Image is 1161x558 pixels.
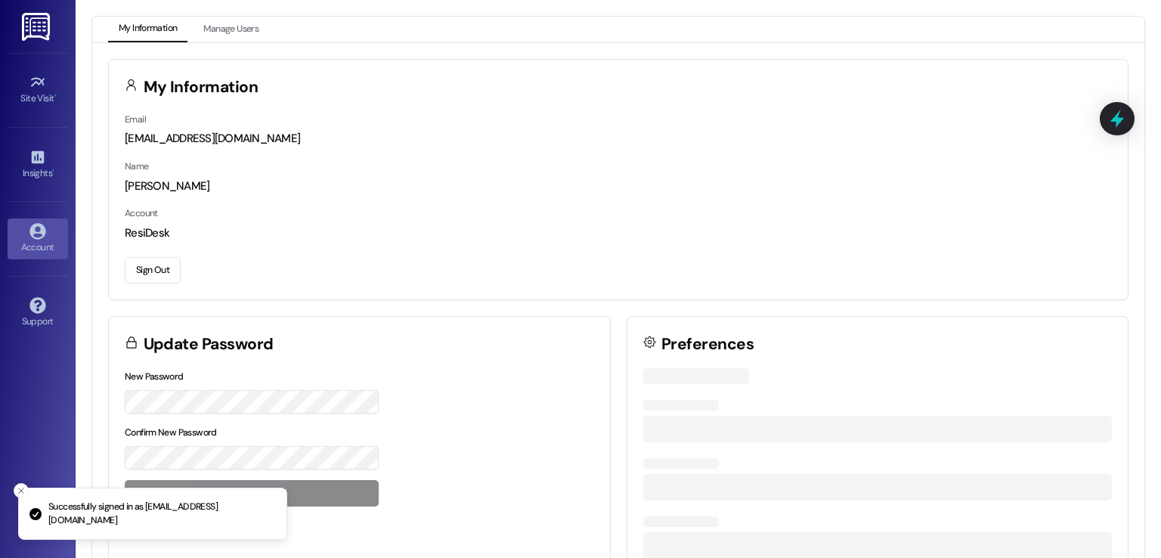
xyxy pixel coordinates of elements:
div: [PERSON_NAME] [125,178,1112,194]
label: New Password [125,370,184,383]
h3: Update Password [144,336,274,352]
label: Account [125,207,158,219]
h3: My Information [144,79,259,95]
h3: Preferences [661,336,754,352]
p: Successfully signed in as [EMAIL_ADDRESS][DOMAIN_NAME] [48,501,274,527]
button: Manage Users [193,17,269,42]
img: ResiDesk Logo [22,13,53,41]
a: Account [8,219,68,259]
div: ResiDesk [125,225,1112,241]
a: Site Visit • [8,70,68,110]
button: Sign Out [125,257,181,284]
label: Email [125,113,146,126]
a: Insights • [8,144,68,185]
button: My Information [108,17,187,42]
label: Confirm New Password [125,426,217,439]
span: • [54,91,57,101]
label: Name [125,160,149,172]
span: • [52,166,54,176]
button: Close toast [14,483,29,498]
a: Support [8,293,68,333]
div: [EMAIL_ADDRESS][DOMAIN_NAME] [125,131,1112,147]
